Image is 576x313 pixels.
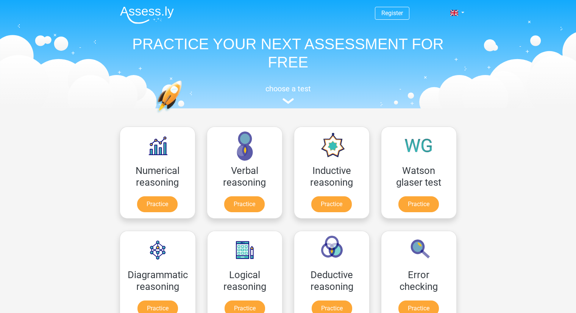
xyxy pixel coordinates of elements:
[283,98,294,104] img: assessment
[114,35,462,71] h1: PRACTICE YOUR NEXT ASSESSMENT FOR FREE
[156,80,211,149] img: practice
[224,196,265,212] a: Practice
[114,84,462,93] h5: choose a test
[381,9,403,17] a: Register
[311,196,352,212] a: Practice
[114,84,462,104] a: choose a test
[120,6,174,24] img: Assessly
[398,196,439,212] a: Practice
[137,196,178,212] a: Practice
